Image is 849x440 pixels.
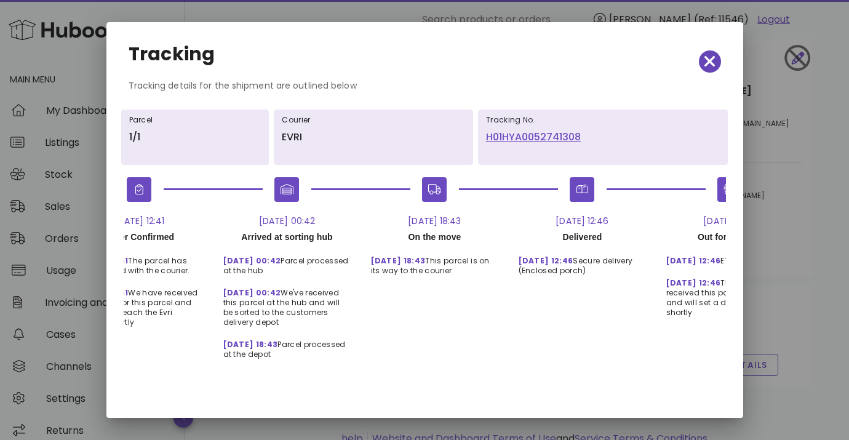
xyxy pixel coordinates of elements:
span: [DATE] 00:42 [223,255,281,266]
h2: Tracking [129,44,215,64]
div: Tracking details for the shipment are outlined below [119,79,731,102]
span: [DATE] 12:46 [666,278,721,288]
h6: Courier [282,115,465,125]
div: [DATE] 12:46 [656,214,804,228]
div: Parcel processed at the hub [213,246,361,278]
span: [DATE] 12:46 [666,255,721,266]
div: Arrived at sorting hub [213,228,361,246]
div: Out for delivery [656,228,804,246]
span: [DATE] 18:43 [223,339,278,350]
p: EVRI [282,130,465,145]
div: We've received this parcel at the hub and will be sorted to the customers delivery depot [213,278,361,330]
a: H01HYA0052741308 [486,130,720,145]
div: Delivered [509,228,656,246]
span: [DATE] 00:42 [223,287,281,298]
div: On the move [361,228,509,246]
div: [DATE] 18:43 [361,214,509,228]
div: [DATE] 12:41 [66,214,213,228]
div: The parcel has been booked with the courier. [66,246,213,278]
span: [DATE] 12:46 [519,255,573,266]
div: [DATE] 12:46 [509,214,656,228]
div: This parcel is on its way to the courier [361,246,509,278]
div: Order Confirmed [66,228,213,246]
p: 1/1 [129,130,261,145]
div: We have received the details for this parcel and expect it to reach the Evri network shortly [66,278,213,330]
div: [DATE] 00:42 [213,214,361,228]
h6: Parcel [129,115,261,125]
div: ETA of delivery [656,246,804,268]
h6: Tracking No. [486,115,720,125]
div: Parcel processed at the depot [213,330,361,362]
div: The courier has received this parcel for delivery and will set a delivery time shortly [656,268,804,320]
span: [DATE] 18:43 [371,255,426,266]
div: Secure delivery (Enclosed porch) [509,246,656,278]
